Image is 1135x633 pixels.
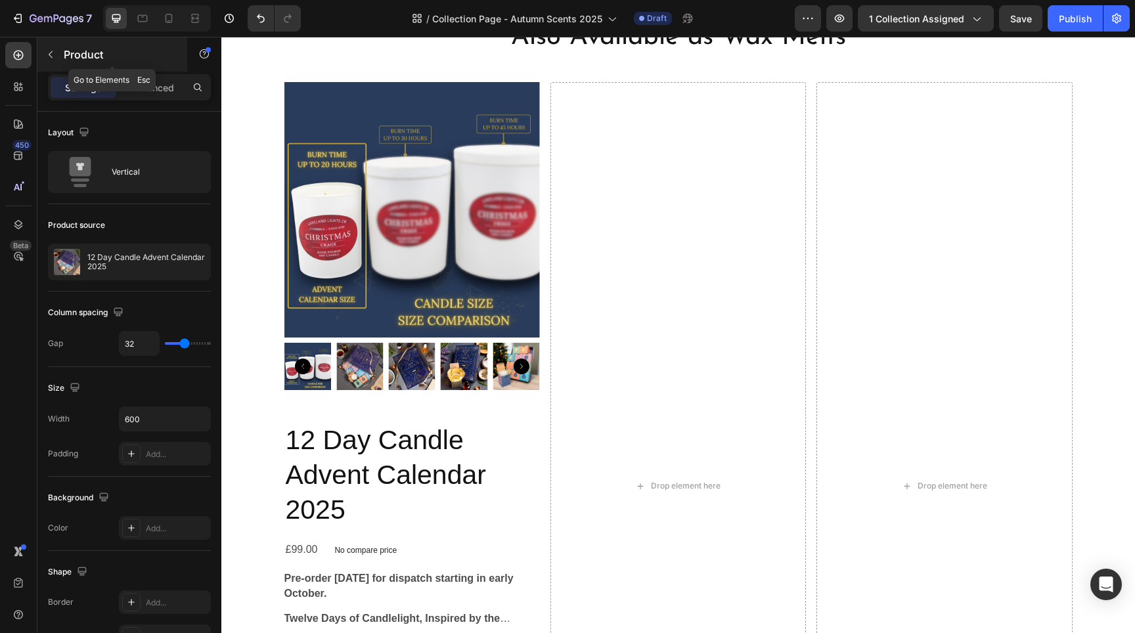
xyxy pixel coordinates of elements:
[112,157,192,187] div: Vertical
[48,304,126,322] div: Column spacing
[48,522,68,534] div: Color
[64,47,175,62] p: Product
[5,5,98,32] button: 7
[120,407,210,431] input: Auto
[432,12,602,26] span: Collection Page - Autumn Scents 2025
[167,306,213,353] img: Advent calendar with 'Elements' design on a gray surface with decorative items.
[146,523,208,535] div: Add...
[146,597,208,609] div: Add...
[146,448,208,460] div: Add...
[10,240,32,251] div: Beta
[48,338,63,349] div: Gap
[696,444,766,454] div: Drop element here
[74,322,89,338] button: Carousel Back Arrow
[221,37,1135,633] iframe: Design area
[48,448,78,460] div: Padding
[430,444,499,454] div: Drop element here
[1090,569,1122,600] div: Open Intercom Messenger
[63,536,292,561] strong: Pre-order [DATE] for dispatch starting in early October.
[292,322,308,338] button: Carousel Next Arrow
[869,12,964,26] span: 1 collection assigned
[248,5,301,32] div: Undo/Redo
[1048,5,1103,32] button: Publish
[1059,12,1092,26] div: Publish
[54,249,80,275] img: product feature img
[48,413,70,425] div: Width
[113,510,175,517] p: No compare price
[65,81,102,95] p: Settings
[999,5,1042,32] button: Save
[12,140,32,150] div: 450
[63,385,319,492] h2: 12 Day Candle Advent Calendar 2025
[63,45,319,301] a: 12 Day Candle Advent Calendar 2025
[1010,13,1032,24] span: Save
[63,576,290,601] strong: Twelve Days of Candlelight, Inspired by the Elements
[87,253,205,271] p: 12 Day Candle Advent Calendar 2025
[426,12,430,26] span: /
[86,11,92,26] p: 7
[48,219,105,231] div: Product source
[48,380,83,397] div: Size
[129,81,174,95] p: Advanced
[48,124,92,142] div: Layout
[48,563,90,581] div: Shape
[647,12,667,24] span: Draft
[48,489,112,507] div: Background
[120,332,159,355] input: Auto
[48,596,74,608] div: Border
[858,5,994,32] button: 1 collection assigned
[63,502,98,524] div: £99.00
